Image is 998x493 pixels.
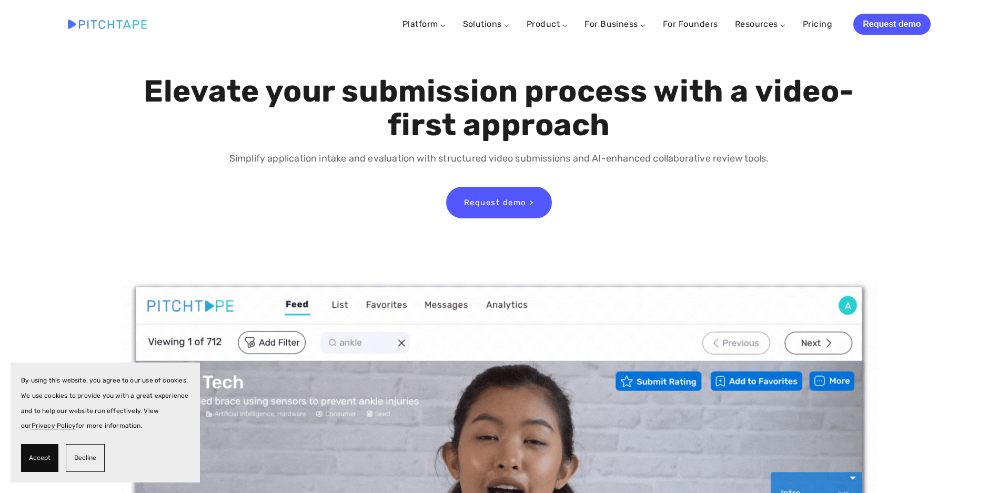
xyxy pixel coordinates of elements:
[663,15,718,34] a: For Founders
[21,373,189,434] p: By using this website, you agree to our use of cookies. We use cookies to provide you with a grea...
[584,19,646,29] a: For Business ⌵
[463,19,510,29] a: Solutions ⌵
[21,444,58,472] button: Accept
[141,151,857,166] p: Simplify application intake and evaluation with structured video submissions and AI-enhanced coll...
[74,450,96,466] span: Decline
[735,19,786,29] a: Resources ⌵
[11,363,200,482] section: Cookie banner
[66,444,105,472] button: Decline
[32,422,76,429] a: Privacy Policy
[141,75,857,142] h1: Elevate your submission process with a video-first approach
[68,19,147,28] img: Pitchtape | Video Submission Management Software
[803,15,832,34] a: Pricing
[446,187,552,218] a: Request demo >
[29,450,51,466] span: Accept
[527,19,568,29] a: Product ⌵
[945,442,998,493] iframe: Chat Widget
[853,14,930,35] a: Request demo
[402,19,446,29] a: Platform ⌵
